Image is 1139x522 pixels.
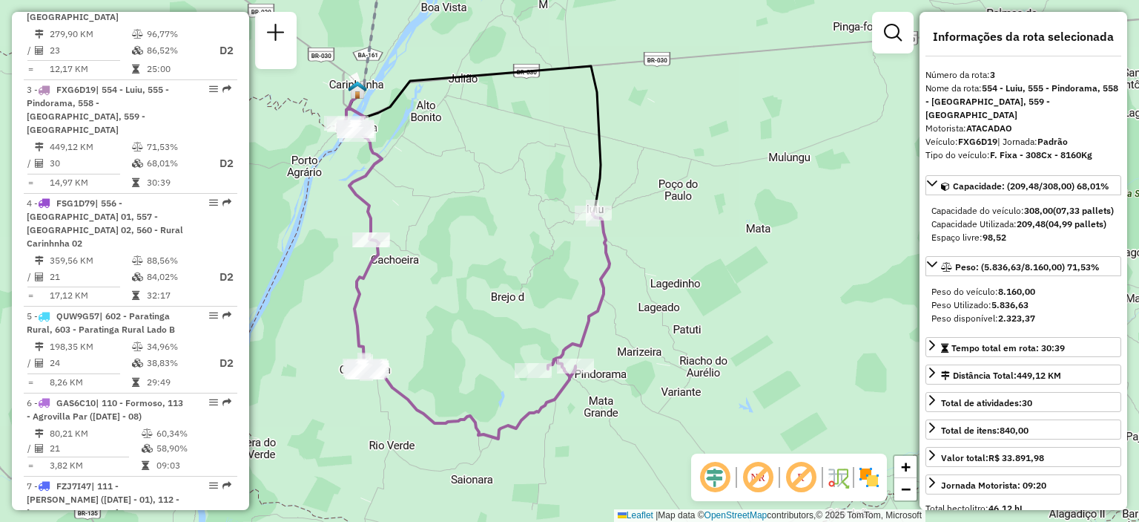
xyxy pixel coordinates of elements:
td: 58,90% [156,441,231,456]
a: Capacidade: (209,48/308,00) 68,01% [925,175,1121,195]
div: Valor total: [941,451,1044,465]
td: 12,17 KM [49,62,131,76]
a: OpenStreetMap [704,510,767,521]
i: % de utilização do peso [132,143,143,151]
em: Rota exportada [222,311,231,320]
em: Rota exportada [222,481,231,490]
span: FZJ7I47 [56,480,91,492]
strong: 5.836,63 [991,299,1029,310]
td: 29:49 [146,375,205,390]
div: Peso disponível: [931,312,1115,325]
strong: 8.160,00 [998,286,1035,297]
a: Zoom out [894,478,917,500]
span: GAS6C10 [56,397,96,408]
i: Distância Total [35,256,44,265]
a: Total de atividades:30 [925,392,1121,412]
a: Nova sessão e pesquisa [261,18,291,51]
span: | 602 - Paratinga Rural, 603 - Paratinga Rural Lado B [27,310,175,335]
img: Fluxo de ruas [826,466,850,489]
strong: FXG6D19 [958,136,997,147]
em: Rota exportada [222,398,231,407]
span: Peso: (5.836,63/8.160,00) 71,53% [955,261,1100,273]
div: Jornada Motorista: 09:20 [941,479,1046,492]
td: 84,02% [146,268,205,287]
span: FXG6D19 [56,84,96,95]
a: Distância Total:449,12 KM [925,365,1121,385]
strong: ATACADAO [966,123,1012,134]
span: | 554 - Luiu, 555 - Pindorama, 558 - [GEOGRAPHIC_DATA], 559 - [GEOGRAPHIC_DATA] [27,84,169,135]
td: 21 [49,441,141,456]
td: 3,82 KM [49,458,141,473]
strong: 3 [990,69,995,80]
span: Peso do veículo: [931,286,1035,297]
td: 34,96% [146,339,205,354]
strong: 46,12 hL [988,503,1024,514]
i: Distância Total [35,30,44,39]
i: % de utilização do peso [142,429,153,438]
td: 86,52% [146,42,205,60]
img: PA - Carinhanha [348,80,367,99]
strong: Padrão [1037,136,1068,147]
i: Distância Total [35,342,44,351]
td: 96,77% [146,27,205,42]
td: = [27,375,34,390]
div: Capacidade Utilizada: [931,218,1115,231]
strong: 308,00 [1024,205,1053,216]
strong: 30 [1022,397,1032,408]
span: | 110 - Formoso, 113 - Agrovilla Par ([DATE] - 08) [27,397,183,422]
div: Total de itens: [941,424,1029,437]
span: | Jornada: [997,136,1068,147]
em: Rota exportada [222,85,231,94]
td: 68,01% [146,154,205,173]
i: % de utilização da cubagem [132,159,143,168]
strong: 554 - Luiu, 555 - Pindorama, 558 - [GEOGRAPHIC_DATA], 559 - [GEOGRAPHIC_DATA] [925,82,1118,120]
div: Número da rota: [925,68,1121,82]
strong: 840,00 [1000,425,1029,436]
td: 14,97 KM [49,175,131,190]
div: Motorista: [925,122,1121,135]
strong: (07,33 pallets) [1053,205,1114,216]
h4: Informações da rota selecionada [925,30,1121,44]
strong: 98,52 [983,232,1006,243]
td: / [27,42,34,60]
i: Distância Total [35,143,44,151]
i: % de utilização do peso [132,342,143,351]
em: Opções [209,311,218,320]
i: % de utilização da cubagem [142,444,153,453]
i: Total de Atividades [35,46,44,55]
em: Rota exportada [222,198,231,207]
i: Distância Total [35,429,44,438]
td: 25:00 [146,62,205,76]
td: 60,34% [156,426,231,441]
td: / [27,154,34,173]
td: 279,90 KM [49,27,131,42]
span: + [901,457,911,476]
a: Tempo total em rota: 30:39 [925,337,1121,357]
span: FSG1D79 [56,198,95,209]
div: Veículo: [925,135,1121,149]
td: 80,21 KM [49,426,141,441]
i: Tempo total em rota [132,178,139,187]
div: Capacidade do veículo: [931,204,1115,218]
p: D2 [207,269,234,286]
span: Ocultar deslocamento [697,460,733,495]
span: QUW9G57 [56,310,99,322]
td: 30:39 [146,175,205,190]
span: | 556 - [GEOGRAPHIC_DATA] 01, 557 - [GEOGRAPHIC_DATA] 02, 560 - Rural Carinhnha 02 [27,198,183,249]
strong: 2.323,37 [998,313,1035,324]
span: 3 - [27,84,169,135]
div: Distância Total: [941,369,1061,382]
span: Exibir rótulo [783,460,819,495]
span: Exibir NR [740,460,776,495]
em: Opções [209,481,218,490]
span: − [901,480,911,498]
span: Tempo total em rota: 30:39 [951,342,1065,353]
span: | [656,510,658,521]
i: Tempo total em rota [132,65,139,74]
td: 88,56% [146,253,205,268]
a: Zoom in [894,456,917,478]
td: 38,83% [146,354,205,373]
i: Total de Atividades [35,273,44,281]
strong: (04,99 pallets) [1046,218,1106,229]
td: 449,12 KM [49,140,131,154]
